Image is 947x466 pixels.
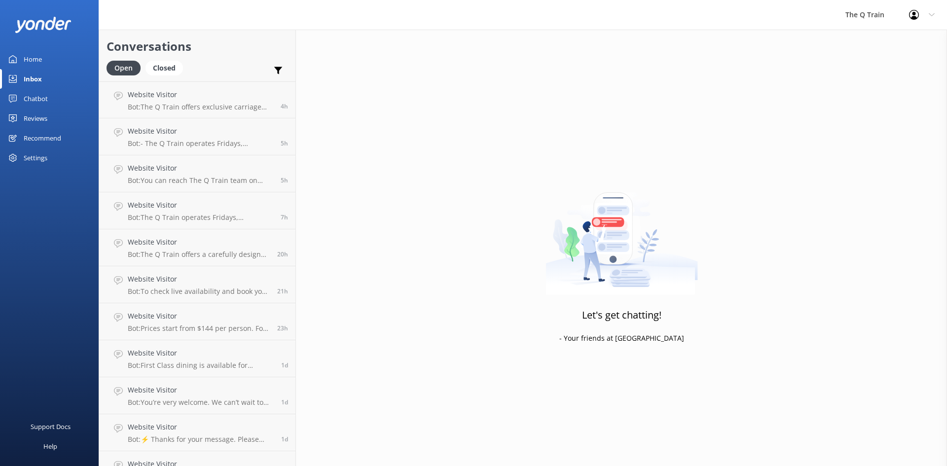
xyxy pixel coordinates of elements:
h4: Website Visitor [128,311,270,322]
h4: Website Visitor [128,348,274,358]
a: Website VisitorBot:The Q Train operates Fridays, Saturdays, and Sundays all year round, except on... [99,192,295,229]
a: Website VisitorBot:⚡ Thanks for your message. Please contact us on the form below so we can answe... [99,414,295,451]
div: Closed [146,61,183,75]
p: Bot: To check live availability and book your experience, please visit [URL][DOMAIN_NAME]. [128,287,270,296]
span: Sep 17 2025 08:19am (UTC +10:00) Australia/Sydney [281,398,288,406]
span: Sep 18 2025 10:03am (UTC +10:00) Australia/Sydney [281,139,288,147]
p: Bot: You’re very welcome. We can’t wait to have you onboard The Q Train. [128,398,274,407]
h4: Website Visitor [128,385,274,395]
h2: Conversations [107,37,288,56]
div: Reviews [24,108,47,128]
p: Bot: You can reach The Q Train team on [PHONE_NUMBER] or email [EMAIL_ADDRESS][DOMAIN_NAME]. For ... [128,176,273,185]
a: Website VisitorBot:The Q Train offers a carefully designed degustation experience that includes v... [99,229,295,266]
a: Website VisitorBot:You’re very welcome. We can’t wait to have you onboard The Q Train.1d [99,377,295,414]
a: Website VisitorBot:First Class dining is available for couples in private two-person compartments... [99,340,295,377]
a: Website VisitorBot:To check live availability and book your experience, please visit [URL][DOMAIN... [99,266,295,303]
a: Website VisitorBot:You can reach The Q Train team on [PHONE_NUMBER] or email [EMAIL_ADDRESS][DOMA... [99,155,295,192]
p: Bot: ⚡ Thanks for your message. Please contact us on the form below so we can answer your question. [128,435,274,444]
div: Help [43,436,57,456]
div: Inbox [24,69,42,89]
div: Home [24,49,42,69]
div: Recommend [24,128,61,148]
h3: Let's get chatting! [582,307,661,323]
a: Website VisitorBot:- The Q Train operates Fridays, Saturdays, and Sundays all year round. It does... [99,118,295,155]
div: Support Docs [31,417,71,436]
h4: Website Visitor [128,200,273,211]
p: Bot: The Q Train offers exclusive carriage hire for private functions, including birthdays. To le... [128,103,273,111]
div: Open [107,61,141,75]
h4: Website Visitor [128,237,270,248]
h4: Website Visitor [128,274,270,285]
span: Sep 17 2025 12:23pm (UTC +10:00) Australia/Sydney [281,361,288,369]
p: Bot: The Q Train offers a carefully designed degustation experience that includes vegan alteratio... [128,250,270,259]
p: Bot: - The Q Train operates Fridays, Saturdays, and Sundays all year round. It does not operate o... [128,139,273,148]
span: Sep 17 2025 06:52pm (UTC +10:00) Australia/Sydney [277,250,288,258]
p: Bot: The Q Train operates Fridays, Saturdays, and Sundays all year round, except on Public Holida... [128,213,273,222]
a: Closed [146,62,188,73]
p: Bot: Prices start from $144 per person. For more details on current pricing and inclusions, visit... [128,324,270,333]
h4: Website Visitor [128,422,274,432]
div: Settings [24,148,47,168]
h4: Website Visitor [128,89,273,100]
span: Sep 18 2025 10:44am (UTC +10:00) Australia/Sydney [281,102,288,110]
a: Website VisitorBot:Prices start from $144 per person. For more details on current pricing and inc... [99,303,295,340]
span: Sep 17 2025 05:41pm (UTC +10:00) Australia/Sydney [277,287,288,295]
p: Bot: First Class dining is available for couples in private two-person compartments, or for small... [128,361,274,370]
span: Sep 16 2025 03:31pm (UTC +10:00) Australia/Sydney [281,435,288,443]
img: yonder-white-logo.png [15,17,72,33]
div: Chatbot [24,89,48,108]
p: - Your friends at [GEOGRAPHIC_DATA] [559,333,684,344]
img: artwork of a man stealing a conversation from at giant smartphone [546,172,698,295]
h4: Website Visitor [128,126,273,137]
span: Sep 18 2025 08:01am (UTC +10:00) Australia/Sydney [281,213,288,221]
span: Sep 17 2025 03:59pm (UTC +10:00) Australia/Sydney [277,324,288,332]
a: Website VisitorBot:The Q Train offers exclusive carriage hire for private functions, including bi... [99,81,295,118]
h4: Website Visitor [128,163,273,174]
a: Open [107,62,146,73]
span: Sep 18 2025 09:47am (UTC +10:00) Australia/Sydney [281,176,288,184]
